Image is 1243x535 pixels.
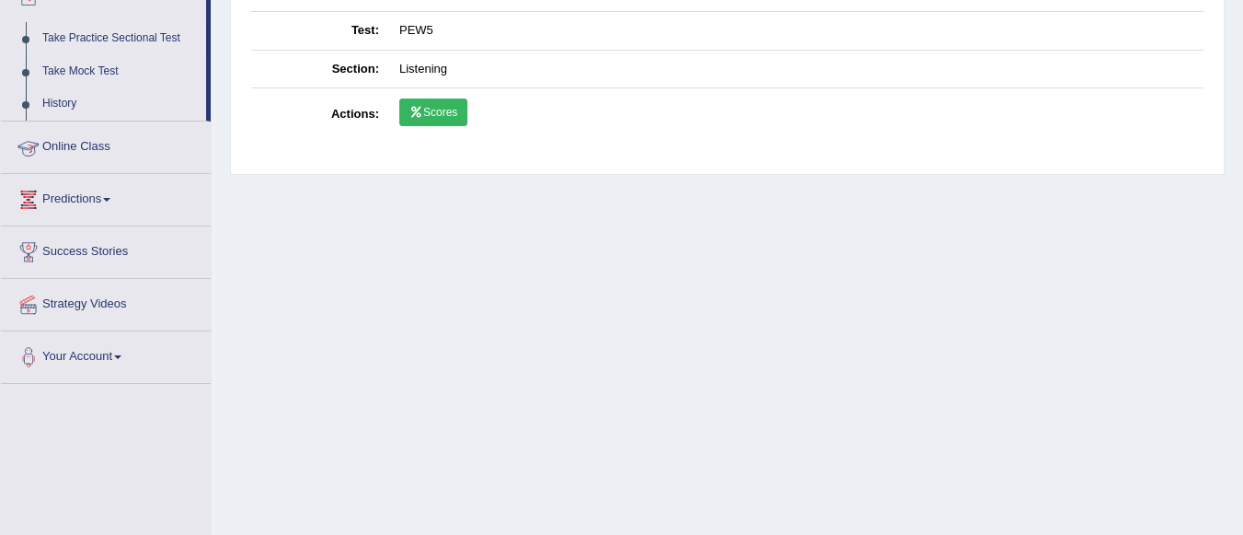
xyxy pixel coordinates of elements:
th: Test [251,12,389,51]
td: Listening [389,50,1203,88]
a: Take Mock Test [34,55,206,88]
a: Success Stories [1,227,211,273]
a: Strategy Videos [1,279,211,325]
a: Your Account [1,331,211,378]
a: Scores [399,99,467,126]
a: Online Class [1,122,211,168]
a: Take Practice Sectional Test [34,22,206,55]
a: Predictions [1,174,211,220]
th: Section [251,50,389,88]
td: PEW5 [389,12,1203,51]
a: History [34,87,206,121]
th: Actions [251,88,389,142]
